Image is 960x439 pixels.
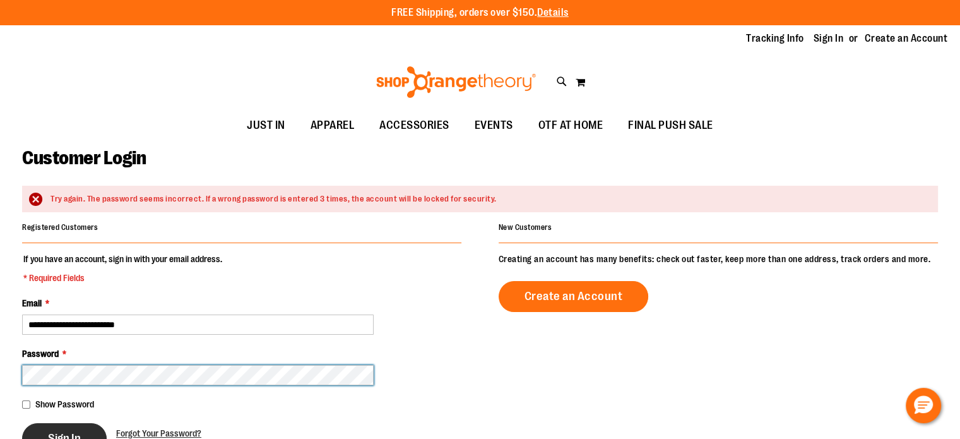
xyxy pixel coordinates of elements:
[22,147,146,169] span: Customer Login
[615,111,726,140] a: FINAL PUSH SALE
[499,281,649,312] a: Create an Account
[374,66,538,98] img: Shop Orangetheory
[499,223,552,232] strong: New Customers
[367,111,462,140] a: ACCESSORIES
[22,298,42,308] span: Email
[22,349,59,359] span: Password
[814,32,844,45] a: Sign In
[391,6,569,20] p: FREE Shipping, orders over $150.
[865,32,948,45] a: Create an Account
[50,193,925,205] div: Try again. The password seems incorrect. If a wrong password is entered 3 times, the account will...
[35,399,94,409] span: Show Password
[906,388,941,423] button: Hello, have a question? Let’s chat.
[462,111,526,140] a: EVENTS
[537,7,569,18] a: Details
[526,111,616,140] a: OTF AT HOME
[23,272,222,284] span: * Required Fields
[475,111,513,140] span: EVENTS
[499,253,938,265] p: Creating an account has many benefits: check out faster, keep more than one address, track orders...
[379,111,449,140] span: ACCESSORIES
[746,32,804,45] a: Tracking Info
[524,289,623,303] span: Create an Account
[22,253,223,284] legend: If you have an account, sign in with your email address.
[116,428,201,438] span: Forgot Your Password?
[311,111,355,140] span: APPAREL
[247,111,285,140] span: JUST IN
[298,111,367,140] a: APPAREL
[234,111,298,140] a: JUST IN
[22,223,98,232] strong: Registered Customers
[538,111,603,140] span: OTF AT HOME
[628,111,713,140] span: FINAL PUSH SALE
